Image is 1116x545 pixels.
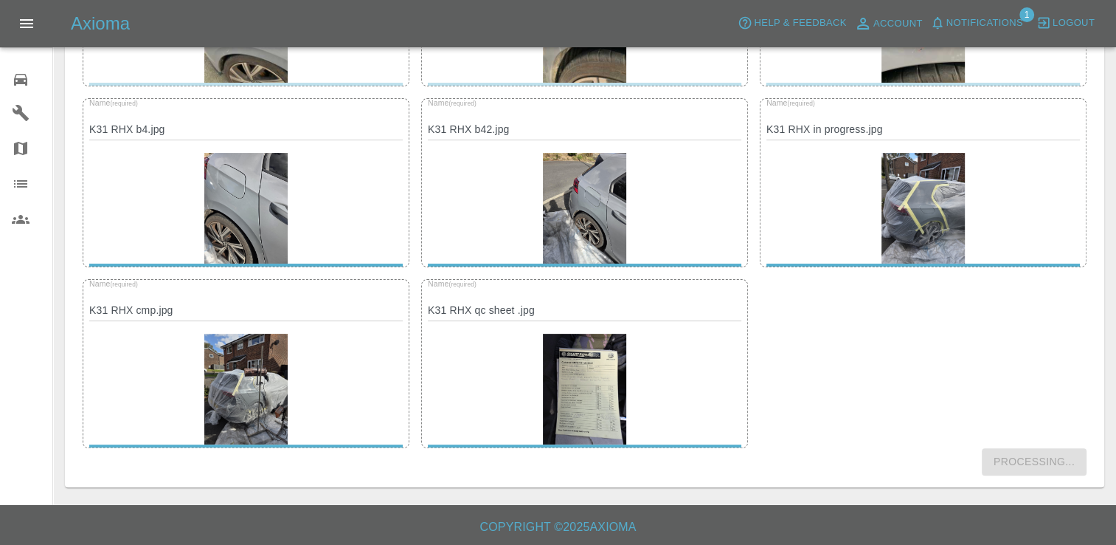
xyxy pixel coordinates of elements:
[1019,7,1034,22] span: 1
[428,279,476,288] span: Name
[1033,12,1098,35] button: Logout
[946,15,1023,32] span: Notifications
[850,12,926,35] a: Account
[873,16,923,32] span: Account
[428,98,476,107] span: Name
[448,100,476,106] small: (required)
[110,100,137,106] small: (required)
[1053,15,1095,32] span: Logout
[448,281,476,287] small: (required)
[787,100,814,106] small: (required)
[12,517,1104,538] h6: Copyright © 2025 Axioma
[734,12,850,35] button: Help & Feedback
[754,15,846,32] span: Help & Feedback
[766,98,815,107] span: Name
[110,281,137,287] small: (required)
[9,6,44,41] button: Open drawer
[89,279,138,288] span: Name
[89,98,138,107] span: Name
[71,12,130,35] h5: Axioma
[926,12,1027,35] button: Notifications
